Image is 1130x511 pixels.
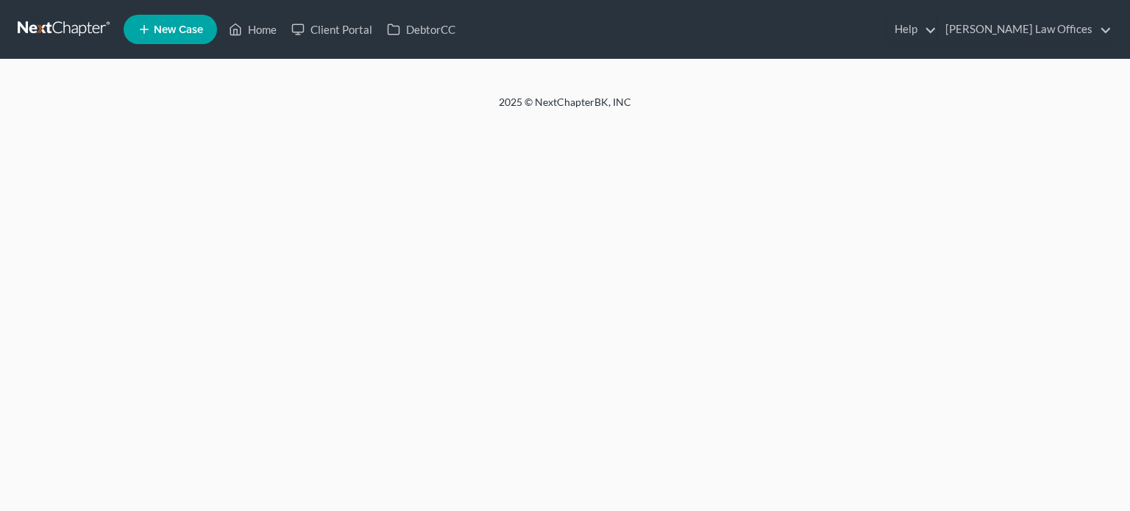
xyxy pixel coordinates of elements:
a: Help [887,16,937,43]
a: [PERSON_NAME] Law Offices [938,16,1112,43]
a: DebtorCC [380,16,463,43]
div: 2025 © NextChapterBK, INC [146,95,984,121]
new-legal-case-button: New Case [124,15,217,44]
a: Home [221,16,284,43]
a: Client Portal [284,16,380,43]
